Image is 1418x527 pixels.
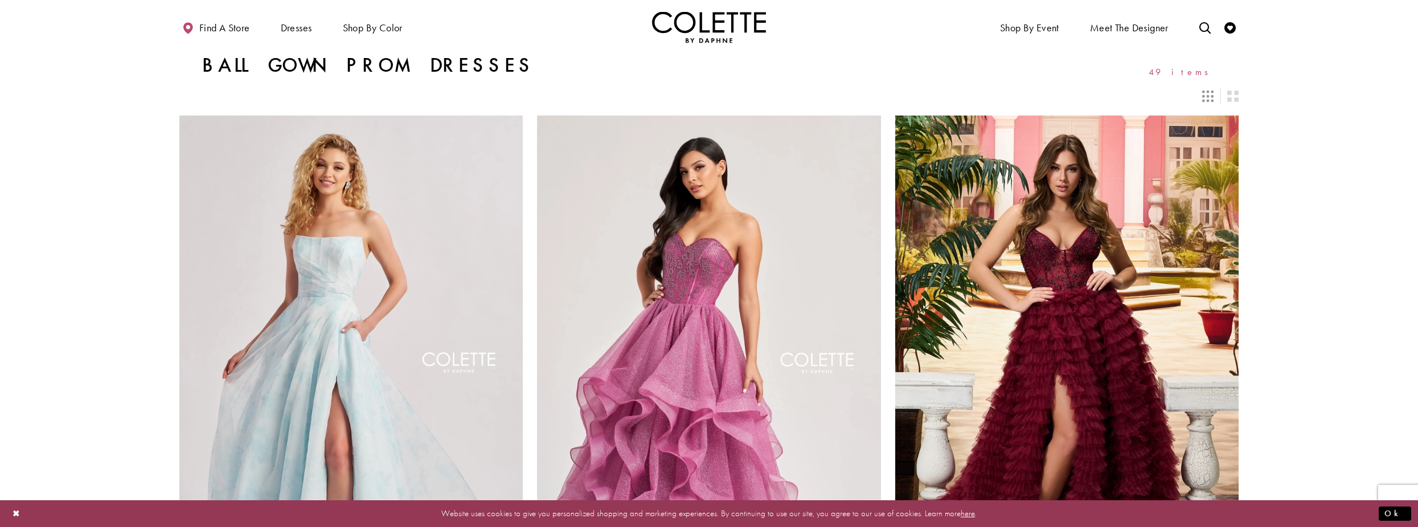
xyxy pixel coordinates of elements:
[997,11,1062,43] span: Shop By Event
[278,11,315,43] span: Dresses
[199,22,250,34] span: Find a store
[1227,90,1239,102] span: Switch layout to 2 columns
[1222,11,1239,43] a: Check Wishlist
[343,22,403,34] span: Shop by color
[340,11,405,43] span: Shop by color
[173,84,1245,109] div: Layout Controls
[1090,22,1169,34] span: Meet the designer
[1000,22,1059,34] span: Shop By Event
[82,506,1336,521] p: Website uses cookies to give you personalized shopping and marketing experiences. By continuing t...
[179,11,252,43] a: Find a store
[1196,11,1214,43] a: Toggle search
[1087,11,1171,43] a: Meet the designer
[202,54,535,77] h1: Ball Gown Prom Dresses
[652,11,766,43] img: Colette by Daphne
[1379,507,1411,521] button: Submit Dialog
[7,504,26,524] button: Close Dialog
[652,11,766,43] a: Visit Home Page
[281,22,312,34] span: Dresses
[1202,90,1214,102] span: Switch layout to 3 columns
[961,508,975,519] a: here
[1149,67,1216,77] span: 49 items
